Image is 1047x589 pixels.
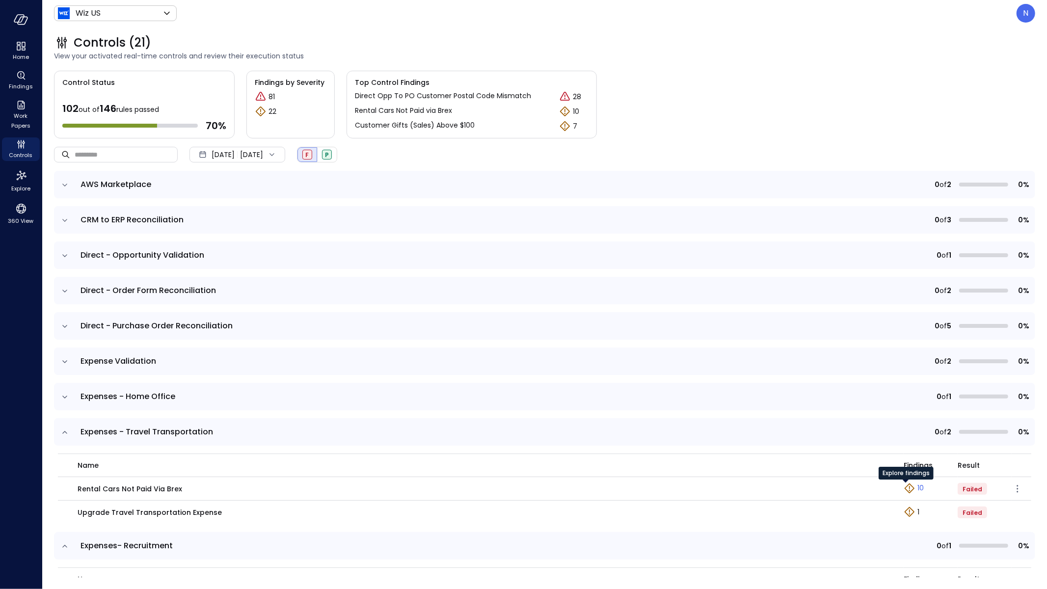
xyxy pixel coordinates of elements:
span: Direct - Opportunity Validation [81,249,204,261]
span: 0% [1012,540,1029,551]
span: P [325,151,329,159]
span: out of [79,105,100,114]
span: of [941,540,949,551]
span: of [940,285,947,296]
button: expand row [60,321,70,331]
div: Passed [322,150,332,160]
span: 0 [935,321,940,331]
span: 2 [947,427,951,437]
p: 22 [268,107,276,117]
span: 0 [935,356,940,367]
span: [DATE] [212,149,235,160]
div: Noy Vadai [1017,4,1035,23]
span: 146 [100,102,116,115]
span: 5 [947,321,951,331]
button: expand row [60,357,70,367]
p: Rental Cars Not Paid via Brex [355,106,452,116]
span: 0% [1012,179,1029,190]
span: 0 [935,427,940,437]
span: 2 [947,356,951,367]
div: Explore [2,167,40,194]
p: Rental Cars Not Paid via Brex [78,483,182,494]
span: AWS Marketplace [81,179,151,190]
a: Customer Gifts (Sales) Above $100 [355,120,475,132]
span: 2 [947,285,951,296]
span: Result [958,574,980,585]
p: Wiz US [76,7,101,19]
span: Controls (21) [74,35,151,51]
span: 1 [949,391,951,402]
span: 70 % [206,119,226,132]
button: expand row [60,541,70,551]
span: Expenses - Home Office [81,391,175,402]
span: Top Control Findings [355,77,589,88]
span: CRM to ERP Reconciliation [81,214,184,225]
p: 1 [917,507,919,517]
div: Warning [559,120,571,132]
p: 81 [268,92,275,102]
span: Direct - Purchase Order Reconciliation [81,320,233,331]
div: Explore findings [879,467,934,480]
span: of [940,179,947,190]
span: Findings [9,81,33,91]
p: N [1023,7,1029,19]
span: 0% [1012,427,1029,437]
a: Explore findings [904,487,924,497]
p: 10 [917,483,924,493]
span: 0 [935,285,940,296]
span: Failed [963,485,982,493]
a: Direct Opp To PO Customer Postal Code Mismatch [355,91,531,103]
img: Icon [58,7,70,19]
span: 0% [1012,391,1029,402]
span: 0 [935,179,940,190]
span: 0 [937,391,941,402]
div: Failed [302,150,312,160]
div: Findings [2,69,40,92]
span: Explore [11,184,30,193]
p: Customer Gifts (Sales) Above $100 [355,120,475,131]
p: 7 [573,121,577,132]
span: 0 [935,214,940,225]
div: Home [2,39,40,63]
div: Warning [255,106,267,117]
span: Findings [904,574,933,585]
div: Critical [559,91,571,103]
button: expand row [60,286,70,296]
span: of [940,214,947,225]
span: 102 [62,102,79,115]
span: 0 [937,250,941,261]
span: Direct - Order Form Reconciliation [81,285,216,296]
span: of [940,356,947,367]
p: Upgrade Travel Transportation Expense [78,507,222,518]
span: 2 [947,179,951,190]
div: Controls [2,137,40,161]
span: F [306,151,309,159]
div: Warning [559,106,571,117]
span: 0% [1012,321,1029,331]
span: Findings [904,460,933,471]
span: Control Status [54,71,115,88]
span: of [941,250,949,261]
span: 1 [949,250,951,261]
span: rules passed [116,105,159,114]
div: Work Papers [2,98,40,132]
span: name [78,574,99,585]
span: 0 [937,540,941,551]
span: Result [958,460,980,471]
div: 360 View [2,200,40,227]
span: 3 [947,214,951,225]
span: 1 [949,540,951,551]
span: Work Papers [6,111,36,131]
span: name [78,460,99,471]
span: Controls [9,150,33,160]
span: Expense Validation [81,355,156,367]
button: expand row [60,180,70,190]
span: 0% [1012,285,1029,296]
span: Expenses - Travel Transportation [81,426,213,437]
p: Direct Opp To PO Customer Postal Code Mismatch [355,91,531,101]
a: Rental Cars Not Paid via Brex [355,106,452,117]
button: expand row [60,428,70,437]
p: 28 [573,92,581,102]
span: of [940,321,947,331]
button: expand row [60,251,70,261]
